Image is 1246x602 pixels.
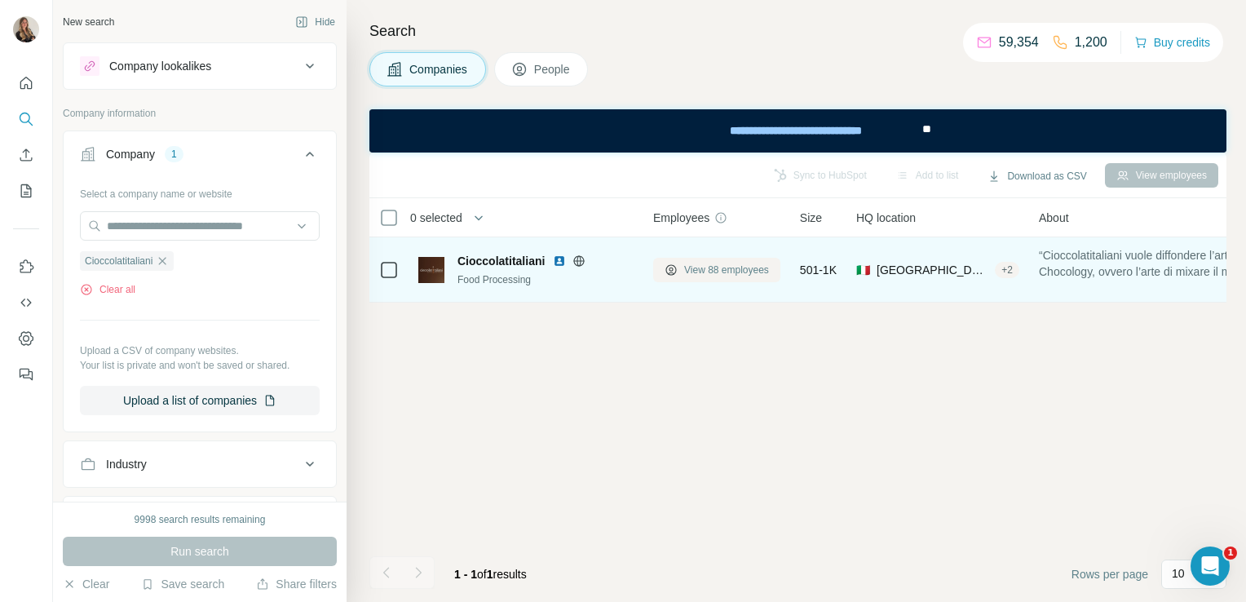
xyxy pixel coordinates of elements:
[653,210,709,226] span: Employees
[369,20,1226,42] h4: Search
[13,360,39,389] button: Feedback
[165,147,183,162] div: 1
[63,15,114,29] div: New search
[13,16,39,42] img: Avatar
[13,140,39,170] button: Enrich CSV
[135,512,266,527] div: 9998 search results remaining
[64,445,336,484] button: Industry
[63,106,337,121] p: Company information
[684,263,769,277] span: View 88 employees
[487,568,493,581] span: 1
[369,109,1226,153] iframe: Banner
[13,104,39,134] button: Search
[1039,210,1069,226] span: About
[477,568,487,581] span: of
[1071,566,1148,582] span: Rows per page
[64,135,336,180] button: Company1
[1134,31,1210,54] button: Buy credits
[106,146,155,162] div: Company
[284,10,347,34] button: Hide
[534,61,572,77] span: People
[256,576,337,592] button: Share filters
[856,210,916,226] span: HQ location
[410,210,462,226] span: 0 selected
[1172,565,1185,582] p: 10
[1224,547,1237,560] span: 1
[109,58,211,74] div: Company lookalikes
[141,576,224,592] button: Save search
[800,210,822,226] span: Size
[106,456,147,472] div: Industry
[653,258,780,282] button: View 88 employees
[64,500,336,539] button: HQ location
[877,262,988,278] span: [GEOGRAPHIC_DATA], [GEOGRAPHIC_DATA], [GEOGRAPHIC_DATA]
[856,262,870,278] span: 🇮🇹
[409,61,469,77] span: Companies
[80,386,320,415] button: Upload a list of companies
[995,263,1019,277] div: + 2
[553,255,566,268] img: LinkedIn logo
[13,324,39,353] button: Dashboard
[1075,33,1107,52] p: 1,200
[454,568,527,581] span: results
[80,180,320,201] div: Select a company name or website
[13,252,39,281] button: Use Surfe on LinkedIn
[80,358,320,373] p: Your list is private and won't be saved or shared.
[13,69,39,98] button: Quick start
[64,46,336,86] button: Company lookalikes
[80,343,320,358] p: Upload a CSV of company websites.
[13,288,39,317] button: Use Surfe API
[800,262,837,278] span: 501-1K
[13,176,39,206] button: My lists
[454,568,477,581] span: 1 - 1
[1191,547,1230,586] iframe: Intercom live chat
[85,254,152,268] span: Cioccolatitaliani
[63,576,109,592] button: Clear
[999,33,1039,52] p: 59,354
[80,282,135,297] button: Clear all
[418,257,444,283] img: Logo of Cioccolatitaliani
[457,253,545,269] span: Cioccolatitaliani
[976,164,1098,188] button: Download as CSV
[457,272,634,287] div: Food Processing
